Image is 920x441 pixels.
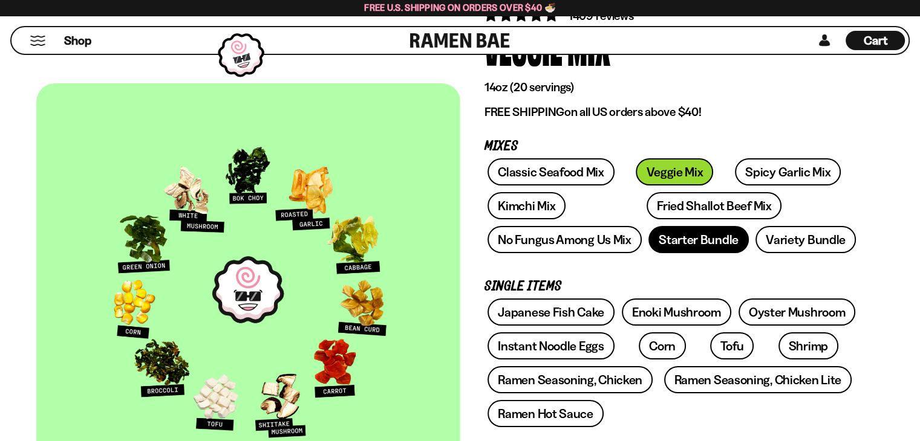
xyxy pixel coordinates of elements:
a: Shrimp [778,332,838,359]
a: Corn [639,332,686,359]
span: Free U.S. Shipping on Orders over $40 🍜 [364,2,556,13]
p: Mixes [484,141,860,152]
a: Instant Noodle Eggs [488,332,614,359]
button: Mobile Menu Trigger [30,36,46,46]
a: Fried Shallot Beef Mix [647,192,781,219]
p: 14oz (20 servings) [484,80,860,95]
a: Ramen Seasoning, Chicken [488,366,653,393]
div: Cart [846,27,905,54]
a: Enoki Mushroom [622,298,731,326]
a: Ramen Hot Sauce [488,400,604,427]
a: Starter Bundle [648,226,749,253]
a: No Fungus Among Us Mix [488,226,641,253]
div: Veggie [484,24,563,69]
a: Oyster Mushroom [739,298,856,326]
p: Single Items [484,281,860,292]
a: Tofu [710,332,754,359]
a: Ramen Seasoning, Chicken Lite [664,366,852,393]
a: Kimchi Mix [488,192,566,219]
div: Mix [567,24,610,69]
a: Shop [64,31,91,50]
p: on all US orders above $40! [484,105,860,120]
a: Classic Seafood Mix [488,158,614,185]
span: Cart [864,33,887,48]
a: Variety Bundle [755,226,856,253]
a: Spicy Garlic Mix [735,158,841,185]
strong: FREE SHIPPING [484,105,564,119]
span: Shop [64,33,91,49]
a: Japanese Fish Cake [488,298,615,326]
